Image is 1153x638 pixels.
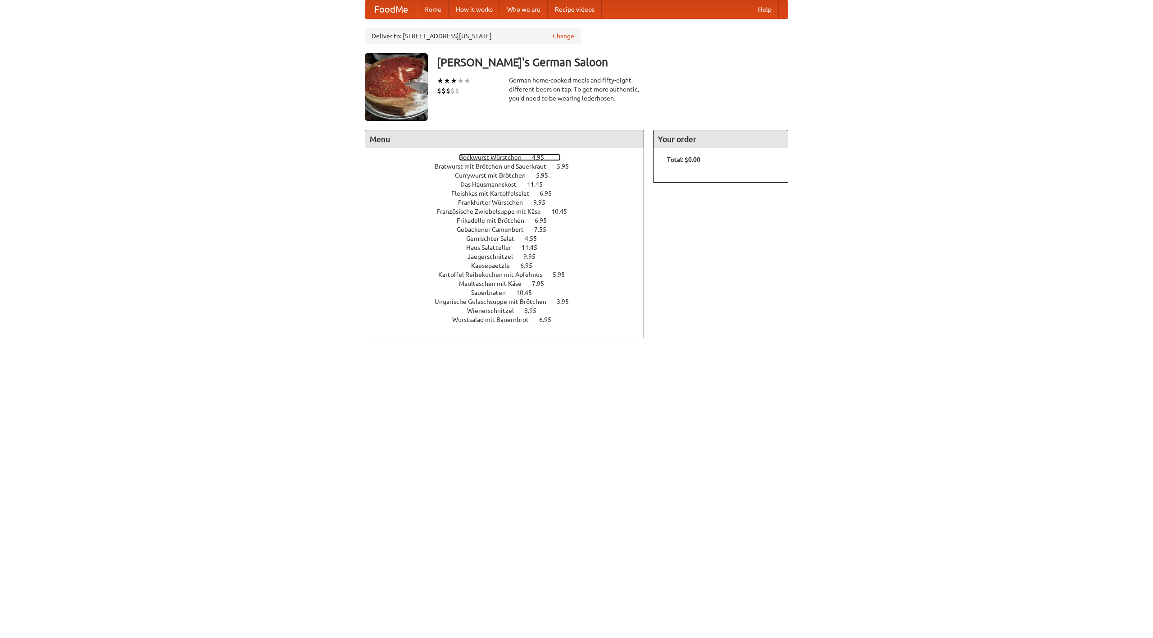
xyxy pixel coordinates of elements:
[540,190,561,197] span: 6.95
[435,298,555,305] span: Ungarische Gulaschsuppe mit Brötchen
[557,298,578,305] span: 3.95
[534,226,555,233] span: 7.55
[457,217,533,224] span: Frikadelle mit Brötchen
[539,316,560,323] span: 6.95
[532,280,553,287] span: 7.95
[553,271,574,278] span: 5.95
[464,76,471,86] li: ★
[523,253,545,260] span: 9.95
[437,76,444,86] li: ★
[471,262,519,269] span: Kaesepaetzle
[460,181,526,188] span: Das Hausmannskost
[751,0,779,18] a: Help
[450,76,457,86] li: ★
[449,0,500,18] a: How it works
[450,86,455,96] li: $
[459,280,561,287] a: Maultaschen mit Käse 7.95
[365,53,428,121] img: angular.jpg
[471,289,515,296] span: Sauerbraten
[458,199,532,206] span: Frankfurter Würstchen
[524,307,545,314] span: 8.95
[522,244,546,251] span: 11.45
[460,181,559,188] a: Das Hausmannskost 11.45
[471,262,549,269] a: Kaesepaetzle 6.95
[435,163,586,170] a: Bratwurst mit Brötchen und Sauerkraut 5.95
[466,235,554,242] a: Gemischter Salat 4.55
[654,130,788,148] h4: Your order
[435,298,586,305] a: Ungarische Gulaschsuppe mit Brötchen 3.95
[457,226,563,233] a: Gebackener Camenbert 7.55
[437,53,788,71] h3: [PERSON_NAME]'s German Saloon
[365,130,644,148] h4: Menu
[467,307,523,314] span: Wienerschnitzel
[435,163,555,170] span: Bratwurst mit Brötchen und Sauerkraut
[438,271,581,278] a: Kartoffel Reibekuchen mit Apfelmus 5.95
[455,172,565,179] a: Currywurst mit Brötchen 5.95
[551,208,576,215] span: 10.45
[459,154,561,161] a: Bockwurst Würstchen 4.95
[471,289,549,296] a: Sauerbraten 10.45
[458,199,562,206] a: Frankfurter Würstchen 9.95
[452,316,568,323] a: Wurstsalad mit Bauernbrot 6.95
[436,208,584,215] a: Französische Zwiebelsuppe mit Käse 10.45
[500,0,548,18] a: Who we are
[557,163,578,170] span: 5.95
[459,154,531,161] span: Bockwurst Würstchen
[455,86,459,96] li: $
[553,32,574,41] a: Change
[417,0,449,18] a: Home
[466,244,520,251] span: Haus Salatteller
[437,86,441,96] li: $
[509,76,644,103] div: German home-cooked meals and fifty-eight different beers on tap. To get more authentic, you'd nee...
[452,316,538,323] span: Wurstsalad mit Bauernbrot
[536,172,557,179] span: 5.95
[468,253,552,260] a: Jaegerschnitzel 9.95
[533,199,554,206] span: 9.95
[438,271,551,278] span: Kartoffel Reibekuchen mit Apfelmus
[520,262,541,269] span: 6.95
[365,0,417,18] a: FoodMe
[527,181,552,188] span: 11.45
[532,154,553,161] span: 4.95
[457,76,464,86] li: ★
[535,217,556,224] span: 6.95
[457,217,563,224] a: Frikadelle mit Brötchen 6.95
[444,76,450,86] li: ★
[451,190,538,197] span: Fleishkas mit Kartoffelsalat
[467,307,553,314] a: Wienerschnitzel 8.95
[548,0,602,18] a: Recipe videos
[365,28,581,44] div: Deliver to: [STREET_ADDRESS][US_STATE]
[451,190,568,197] a: Fleishkas mit Kartoffelsalat 6.95
[667,156,700,163] b: Total: $0.00
[436,208,550,215] span: Französische Zwiebelsuppe mit Käse
[457,226,533,233] span: Gebackener Camenbert
[525,235,546,242] span: 4.55
[466,235,523,242] span: Gemischter Salat
[455,172,535,179] span: Currywurst mit Brötchen
[446,86,450,96] li: $
[441,86,446,96] li: $
[466,244,554,251] a: Haus Salatteller 11.45
[468,253,522,260] span: Jaegerschnitzel
[516,289,541,296] span: 10.45
[459,280,531,287] span: Maultaschen mit Käse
